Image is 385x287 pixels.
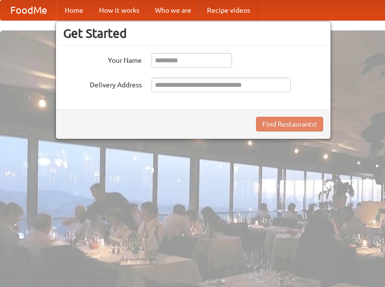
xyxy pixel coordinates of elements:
[91,0,147,20] a: How it works
[256,117,323,131] button: Find Restaurants!
[147,0,199,20] a: Who we are
[0,0,57,20] a: FoodMe
[63,26,323,41] h3: Get Started
[63,78,142,90] label: Delivery Address
[57,0,91,20] a: Home
[63,53,142,65] label: Your Name
[199,0,258,20] a: Recipe videos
